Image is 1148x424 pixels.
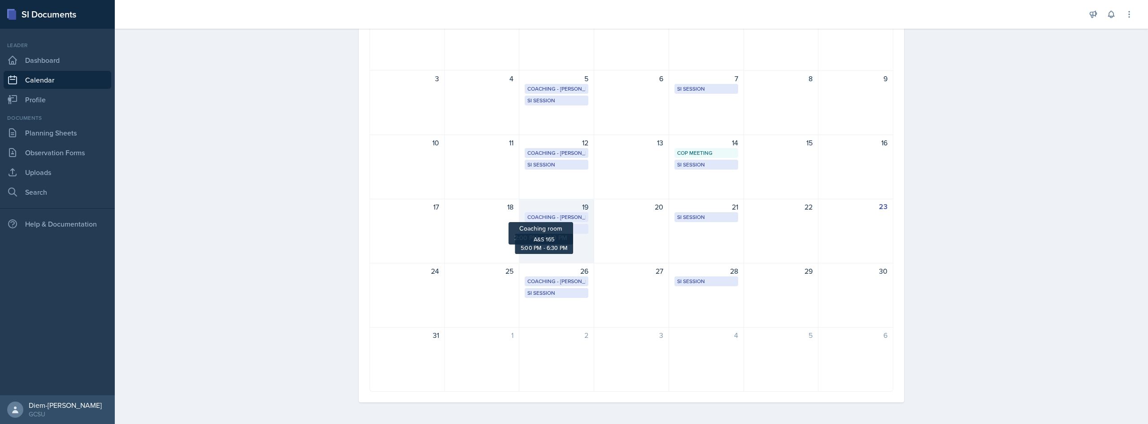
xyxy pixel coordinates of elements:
div: SI Session [527,225,586,233]
div: Documents [4,114,111,122]
div: 6 [600,73,663,84]
div: 4 [674,330,738,341]
div: 19 [525,201,588,212]
div: SI Session [677,277,735,285]
a: Uploads [4,163,111,181]
div: 2 [525,330,588,341]
div: SI Session [527,96,586,105]
div: 1 [450,330,514,341]
div: 3 [375,73,439,84]
div: Coaching - [PERSON_NAME] [527,277,586,285]
div: 26 [525,266,588,276]
div: 8 [749,73,813,84]
div: 12 [525,137,588,148]
div: Help & Documentation [4,215,111,233]
div: 23 [824,201,887,212]
div: Coaching - [PERSON_NAME] [527,85,586,93]
a: Planning Sheets [4,124,111,142]
div: 18 [450,201,514,212]
div: Leader [4,41,111,49]
div: 7 [674,73,738,84]
a: Profile [4,91,111,109]
div: 10 [375,137,439,148]
div: 9 [824,73,887,84]
div: CoP Meeting [677,149,735,157]
div: 16 [824,137,887,148]
div: 24 [375,266,439,276]
div: Diem-[PERSON_NAME] [29,401,102,410]
div: SI Session [677,161,735,169]
div: 17 [375,201,439,212]
div: 22 [749,201,813,212]
div: 25 [450,266,514,276]
div: 5 [749,330,813,341]
a: Search [4,183,111,201]
div: 13 [600,137,663,148]
div: 11 [450,137,514,148]
div: 30 [824,266,887,276]
div: SI Session [677,85,735,93]
div: SI Session [527,289,586,297]
a: Calendar [4,71,111,89]
div: 3 [600,330,663,341]
a: Observation Forms [4,144,111,162]
div: 20 [600,201,663,212]
div: 31 [375,330,439,341]
div: 28 [674,266,738,276]
div: 5 [525,73,588,84]
div: SI Session [527,161,586,169]
div: 27 [600,266,663,276]
div: 15 [749,137,813,148]
div: SI Session [677,213,735,221]
div: 6 [824,330,887,341]
div: 14 [674,137,738,148]
div: Coaching - [PERSON_NAME] [527,149,586,157]
div: Coaching - [PERSON_NAME] [527,213,586,221]
div: 29 [749,266,813,276]
div: 4 [450,73,514,84]
a: Dashboard [4,51,111,69]
div: 21 [674,201,738,212]
div: GCSU [29,410,102,419]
